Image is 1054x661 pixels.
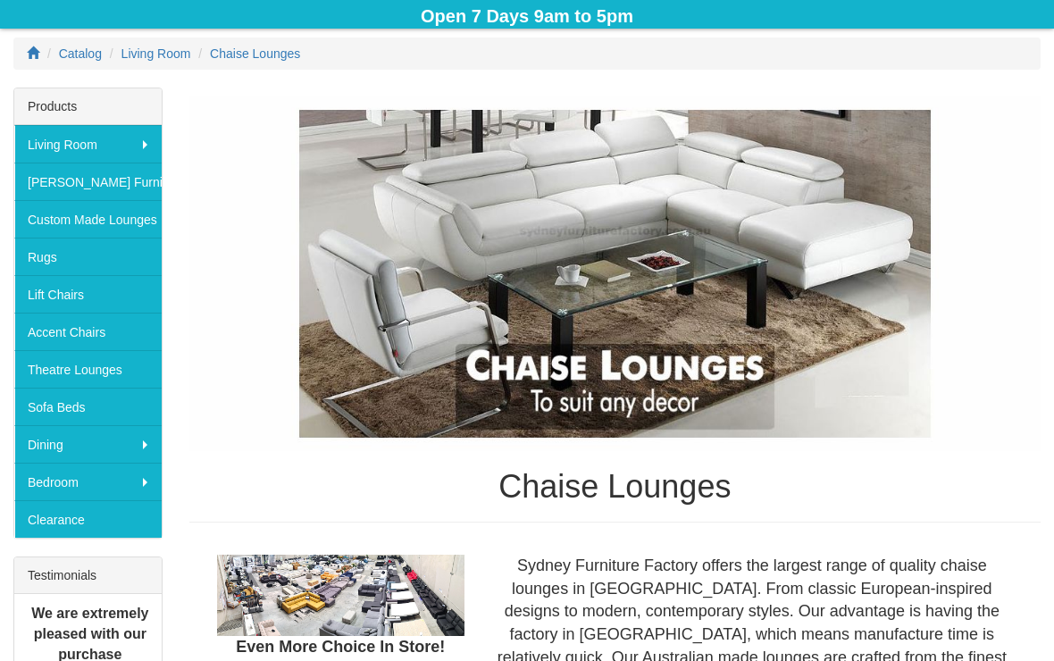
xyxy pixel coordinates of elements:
[14,463,162,500] a: Bedroom
[14,388,162,425] a: Sofa Beds
[236,638,445,656] b: Even More Choice In Store!
[14,88,162,125] div: Products
[14,350,162,388] a: Theatre Lounges
[14,425,162,463] a: Dining
[14,500,162,538] a: Clearance
[59,46,102,61] a: Catalog
[14,200,162,238] a: Custom Made Lounges
[14,313,162,350] a: Accent Chairs
[189,96,1041,451] img: Chaise Lounges
[14,275,162,313] a: Lift Chairs
[210,46,300,61] a: Chaise Lounges
[217,555,464,636] img: Showroom
[14,163,162,200] a: [PERSON_NAME] Furniture
[14,557,162,594] div: Testimonials
[14,238,162,275] a: Rugs
[14,125,162,163] a: Living Room
[121,46,191,61] a: Living Room
[189,469,1041,505] h1: Chaise Lounges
